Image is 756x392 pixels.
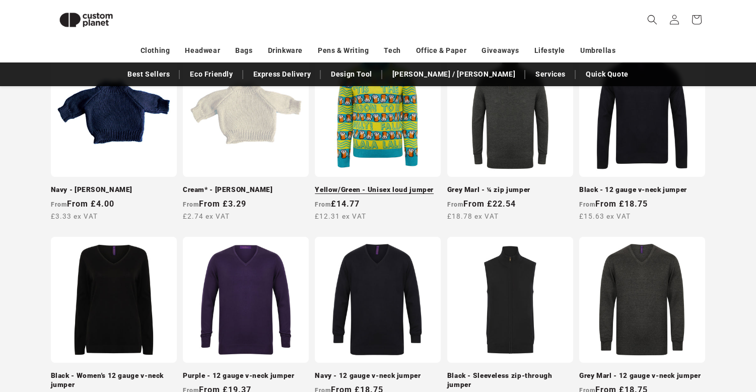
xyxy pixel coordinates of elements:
a: Office & Paper [416,42,466,59]
a: [PERSON_NAME] / [PERSON_NAME] [387,66,520,83]
a: Express Delivery [248,66,316,83]
a: Best Sellers [122,66,175,83]
a: Cream* - [PERSON_NAME] [183,185,309,194]
a: Black - Sleeveless zip-through jumper [447,371,573,389]
a: Eco Friendly [185,66,238,83]
a: Quick Quote [581,66,634,83]
a: Bags [235,42,252,59]
summary: Search [641,9,663,31]
a: Purple - 12 gauge v-neck jumper [183,371,309,380]
a: Navy - [PERSON_NAME] [51,185,177,194]
a: Black - Women's 12 gauge v-neck jumper [51,371,177,389]
a: Grey Marl - ¼ zip jumper [447,185,573,194]
a: Lifestyle [534,42,565,59]
a: Services [530,66,571,83]
a: Headwear [185,42,220,59]
a: Yellow/Green - Unisex loud jumper [315,185,441,194]
img: Custom Planet [51,4,121,36]
a: Black - 12 gauge v-neck jumper [579,185,705,194]
iframe: Chat Widget [583,283,756,392]
a: Tech [384,42,400,59]
a: Clothing [141,42,170,59]
a: Design Tool [326,66,377,83]
a: Navy - 12 gauge v-neck jumper [315,371,441,380]
a: Drinkware [268,42,303,59]
a: Umbrellas [580,42,615,59]
a: Pens & Writing [318,42,369,59]
a: Giveaways [482,42,519,59]
a: Grey Marl - 12 gauge v-neck jumper [579,371,705,380]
